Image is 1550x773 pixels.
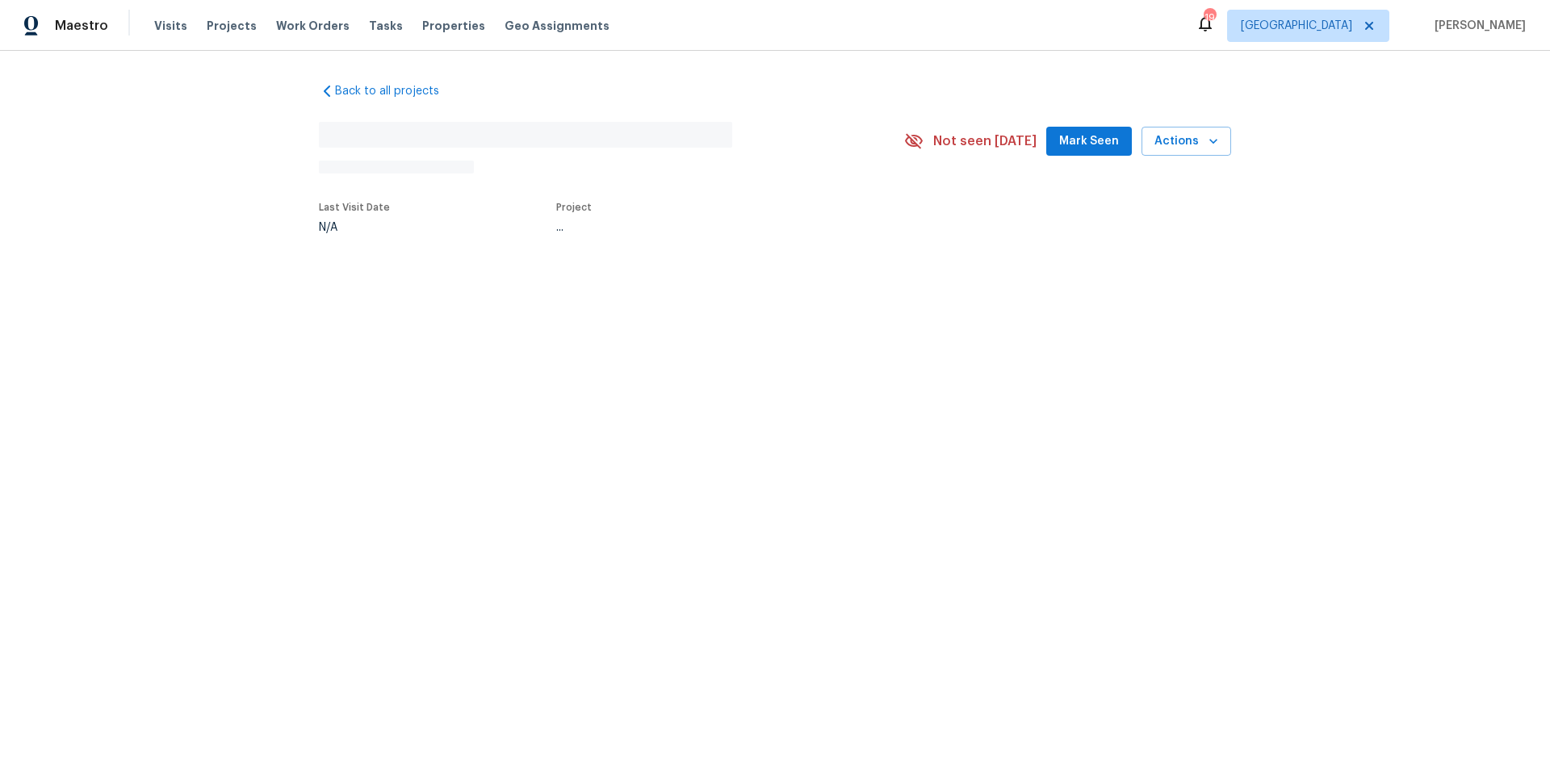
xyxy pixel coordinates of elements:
[55,18,108,34] span: Maestro
[556,203,592,212] span: Project
[505,18,610,34] span: Geo Assignments
[1241,18,1352,34] span: [GEOGRAPHIC_DATA]
[1204,10,1215,26] div: 19
[933,133,1037,149] span: Not seen [DATE]
[154,18,187,34] span: Visits
[1046,127,1132,157] button: Mark Seen
[319,83,474,99] a: Back to all projects
[556,222,866,233] div: ...
[1428,18,1526,34] span: [PERSON_NAME]
[1154,132,1218,152] span: Actions
[422,18,485,34] span: Properties
[276,18,350,34] span: Work Orders
[1142,127,1231,157] button: Actions
[319,222,390,233] div: N/A
[369,20,403,31] span: Tasks
[319,203,390,212] span: Last Visit Date
[1059,132,1119,152] span: Mark Seen
[207,18,257,34] span: Projects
